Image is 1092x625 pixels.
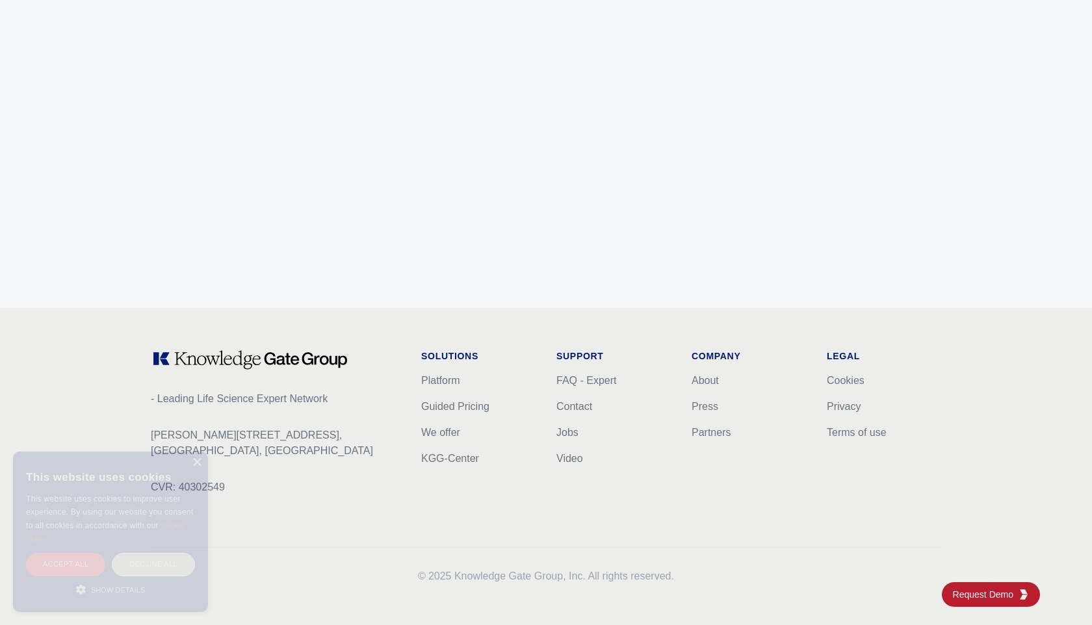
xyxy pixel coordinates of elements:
[26,461,195,492] div: This website uses cookies
[421,401,489,412] a: Guided Pricing
[26,522,185,542] a: Cookie Policy
[556,427,578,438] a: Jobs
[151,568,941,584] p: 2025 Knowledge Gate Group, Inc. All rights reserved.
[827,350,941,363] h1: Legal
[692,401,718,412] a: Press
[1019,589,1029,600] img: KGG
[556,350,671,363] h1: Support
[692,350,806,363] h1: Company
[942,582,1040,607] a: Request DemoKGG
[692,375,719,386] a: About
[421,427,460,438] a: We offer
[26,494,193,530] span: This website uses cookies to improve user experience. By using our website you consent to all coo...
[91,586,146,594] span: Show details
[26,583,195,596] div: Show details
[151,427,400,459] p: [PERSON_NAME][STREET_ADDRESS], [GEOGRAPHIC_DATA], [GEOGRAPHIC_DATA]
[192,458,201,468] div: Close
[827,375,864,386] a: Cookies
[827,401,861,412] a: Privacy
[556,453,583,464] a: Video
[421,375,460,386] a: Platform
[421,350,536,363] h1: Solutions
[151,479,400,495] p: CVR: 40302549
[26,553,105,576] div: Accept all
[692,427,731,438] a: Partners
[112,553,195,576] div: Decline all
[556,401,592,412] a: Contact
[418,570,426,581] span: ©
[421,453,479,464] a: KGG-Center
[556,375,616,386] a: FAQ - Expert
[827,427,887,438] a: Terms of use
[953,588,1019,601] span: Request Demo
[151,391,400,407] p: - Leading Life Science Expert Network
